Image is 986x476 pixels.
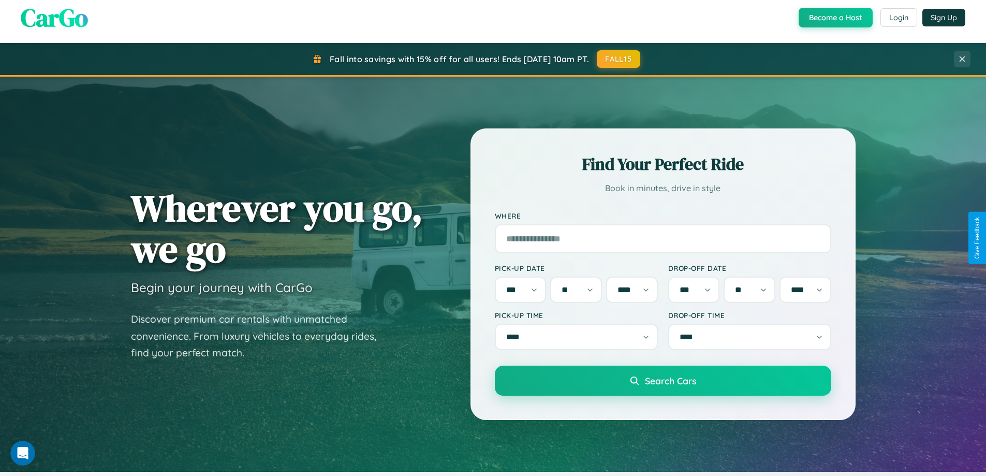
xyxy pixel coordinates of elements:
h3: Begin your journey with CarGo [131,280,313,295]
div: Give Feedback [974,217,981,259]
h1: Wherever you go, we go [131,187,423,269]
span: Fall into savings with 15% off for all users! Ends [DATE] 10am PT. [330,54,589,64]
button: Search Cars [495,366,831,396]
span: CarGo [21,1,88,35]
label: Pick-up Time [495,311,658,320]
button: FALL15 [597,50,640,68]
iframe: Intercom live chat [10,441,35,466]
label: Pick-up Date [495,264,658,272]
label: Drop-off Time [668,311,831,320]
label: Where [495,211,831,220]
button: Sign Up [922,9,965,26]
button: Login [880,8,917,27]
label: Drop-off Date [668,264,831,272]
p: Discover premium car rentals with unmatched convenience. From luxury vehicles to everyday rides, ... [131,311,390,362]
p: Book in minutes, drive in style [495,181,831,196]
h2: Find Your Perfect Ride [495,153,831,176]
span: Search Cars [645,375,696,386]
button: Become a Host [799,8,873,27]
